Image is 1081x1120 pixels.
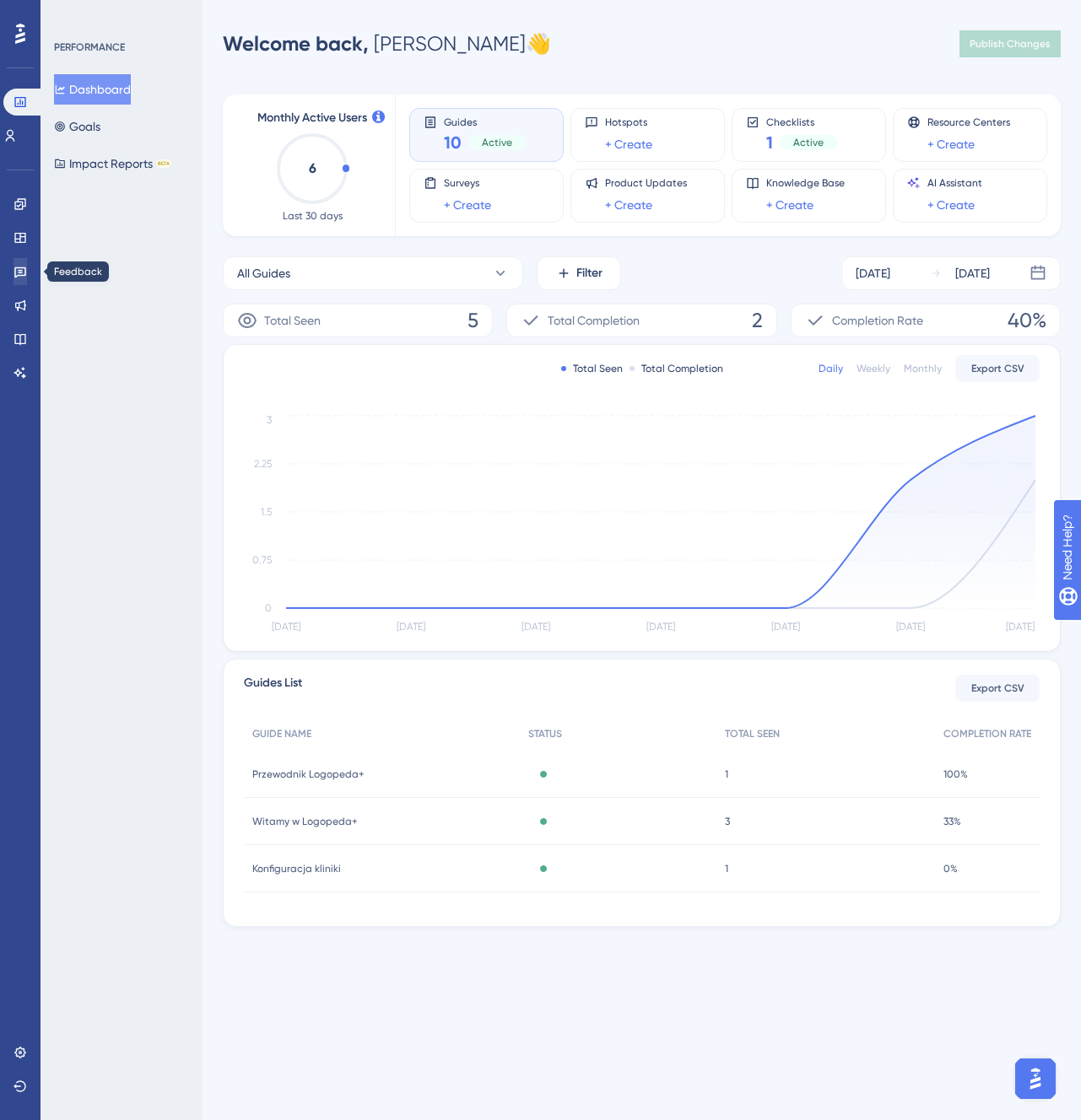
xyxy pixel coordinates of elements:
div: Monthly [904,362,942,375]
span: 2 [752,307,763,334]
div: Weekly [857,362,890,375]
div: Total Completion [630,362,723,375]
span: Welcome back, [223,31,369,56]
span: 1 [766,131,773,154]
div: BETA [156,159,171,168]
button: Export CSV [955,355,1040,382]
button: Filter [537,256,621,290]
tspan: [DATE] [646,621,675,633]
span: AI Assistant [927,176,982,190]
a: + Create [444,195,491,215]
span: Witamy w Logopeda+ [252,815,358,828]
span: Resource Centers [927,116,1010,129]
div: [PERSON_NAME] 👋 [223,30,551,57]
span: Przewodnik Logopeda+ [252,767,365,781]
button: Impact ReportsBETA [54,148,171,179]
span: 10 [444,131,462,154]
div: Daily [819,362,843,375]
button: Dashboard [54,74,131,105]
span: Export CSV [971,681,1024,695]
div: Total Seen [561,362,623,375]
span: 1 [725,862,728,875]
span: STATUS [528,727,562,740]
tspan: [DATE] [896,621,925,633]
span: Hotspots [605,116,652,129]
span: Active [482,136,512,149]
tspan: 3 [267,414,272,426]
span: Export CSV [971,362,1024,375]
span: Guides List [244,673,302,703]
span: Active [793,136,824,149]
tspan: 0.75 [252,554,272,566]
div: [DATE] [856,263,890,283]
tspan: 0 [265,602,272,614]
span: Publish Changes [970,37,1051,51]
button: Publish Changes [959,30,1061,57]
span: 0% [943,862,958,875]
a: + Create [927,195,975,215]
span: TOTAL SEEN [725,727,780,740]
span: COMPLETION RATE [943,727,1031,740]
button: Export CSV [955,675,1040,702]
iframe: UserGuiding AI Assistant Launcher [1010,1053,1061,1104]
tspan: [DATE] [272,621,300,633]
span: Total Seen [264,310,321,331]
span: All Guides [237,263,290,283]
a: + Create [605,134,652,154]
span: GUIDE NAME [252,727,311,740]
span: Monthly Active Users [257,108,367,128]
span: Knowledge Base [766,176,845,190]
tspan: [DATE] [771,621,800,633]
a: + Create [766,195,813,215]
span: Completion Rate [832,310,923,331]
span: 40% [1008,307,1046,334]
span: Product Updates [605,176,687,190]
tspan: [DATE] [397,621,425,633]
span: 33% [943,815,961,828]
span: Total Completion [548,310,640,331]
div: [DATE] [955,263,990,283]
span: Filter [576,263,603,283]
text: 6 [309,160,316,176]
button: Goals [54,111,100,142]
tspan: [DATE] [522,621,550,633]
span: Need Help? [40,4,105,24]
span: 5 [468,307,478,334]
span: Checklists [766,116,837,127]
tspan: [DATE] [1006,621,1035,633]
span: 3 [725,815,730,828]
tspan: 2.25 [254,458,272,470]
div: PERFORMANCE [54,40,125,54]
button: All Guides [223,256,523,290]
span: Guides [444,116,526,127]
span: Konfiguracja kliniki [252,862,341,875]
span: 1 [725,767,728,781]
a: + Create [927,134,975,154]
a: + Create [605,195,652,215]
tspan: 1.5 [261,506,272,518]
span: Surveys [444,176,491,190]
span: Last 30 days [283,209,343,223]
span: 100% [943,767,968,781]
